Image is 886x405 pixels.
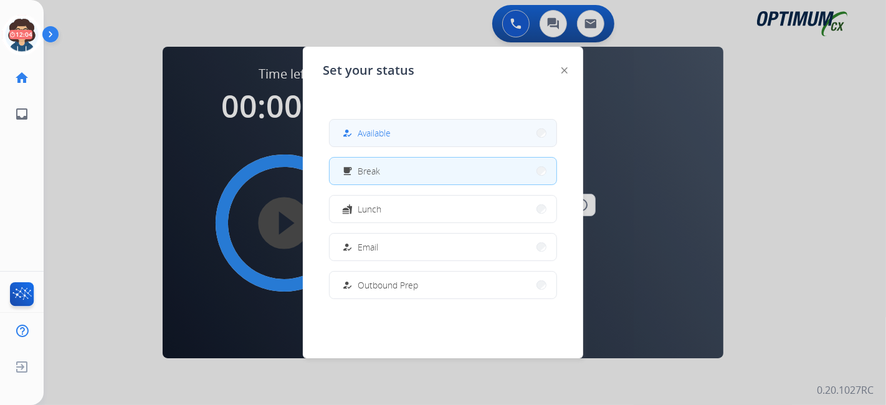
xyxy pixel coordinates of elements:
span: Outbound Prep [358,279,418,292]
button: Break [330,158,556,184]
button: Outbound Prep [330,272,556,298]
mat-icon: how_to_reg [342,280,353,290]
mat-icon: free_breakfast [342,166,353,176]
mat-icon: inbox [14,107,29,121]
mat-icon: fastfood [342,204,353,214]
span: Lunch [358,202,381,216]
mat-icon: how_to_reg [342,128,353,138]
button: Email [330,234,556,260]
img: close-button [561,67,568,74]
span: Set your status [323,62,414,79]
button: Lunch [330,196,556,222]
span: Available [358,126,391,140]
button: Available [330,120,556,146]
mat-icon: home [14,70,29,85]
span: Break [358,164,380,178]
mat-icon: how_to_reg [342,242,353,252]
span: Email [358,241,378,254]
p: 0.20.1027RC [817,383,874,398]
